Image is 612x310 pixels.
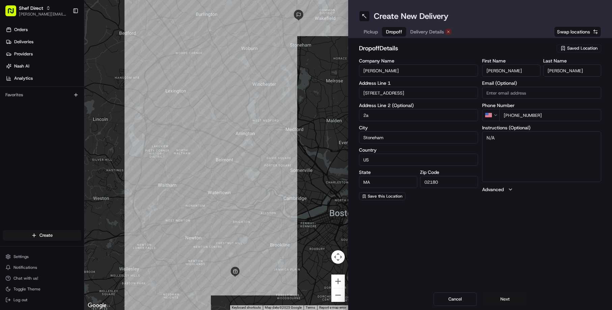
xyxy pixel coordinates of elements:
[3,274,81,283] button: Chat with us!
[359,44,553,53] h2: dropoff Details
[48,177,82,182] a: Powered byPylon
[331,250,345,264] button: Map camera controls
[359,64,478,77] input: Enter company name
[359,148,478,152] label: Country
[482,81,601,85] label: Email (Optional)
[359,176,417,188] input: Enter state
[14,27,28,33] span: Orders
[7,74,19,86] img: 1736555255976-a54dd68f-1ca7-489b-9aae-adbdc363a1c4
[3,295,81,305] button: Log out
[359,103,478,108] label: Address Line 2 (Optional)
[115,76,123,84] button: Start new chat
[482,64,540,77] input: Enter first name
[56,133,58,138] span: •
[386,28,402,35] span: Dropoff
[13,265,37,270] span: Notifications
[3,89,81,100] div: Favorites
[14,63,29,69] span: Nash AI
[482,131,601,182] textarea: N/A
[7,37,123,48] p: Welcome 👋
[482,58,540,63] label: First Name
[13,286,40,292] span: Toggle Theme
[3,284,81,294] button: Toggle Theme
[3,3,70,19] button: Shef Direct[PERSON_NAME][EMAIL_ADDRESS][DOMAIN_NAME]
[105,96,123,104] button: See all
[18,53,111,60] input: Clear
[7,108,18,121] img: Wisdom Oko
[67,177,82,182] span: Pylon
[73,114,76,120] span: •
[57,161,62,167] div: 💻
[265,306,302,309] span: Map data ©2025 Google
[420,170,478,175] label: Zip Code
[3,252,81,261] button: Settings
[368,193,402,199] span: Save this Location
[482,103,601,108] label: Phone Number
[364,28,378,35] span: Pickup
[420,176,478,188] input: Enter zip code
[331,288,345,302] button: Zoom out
[499,109,601,121] input: Enter phone number
[482,125,601,130] label: Instructions (Optional)
[3,263,81,272] button: Notifications
[39,232,53,238] span: Create
[554,26,601,37] button: Swap locations
[14,51,33,57] span: Providers
[359,81,478,85] label: Address Line 1
[482,186,504,193] label: Advanced
[331,275,345,288] button: Zoom in
[54,158,111,170] a: 💻API Documentation
[434,292,477,306] button: Cancel
[7,161,12,167] div: 📗
[482,186,601,193] button: Advanced
[557,28,590,35] span: Swap locations
[319,306,346,309] a: Report a map error
[557,44,601,53] button: Saved Location
[21,114,72,120] span: Wisdom [PERSON_NAME]
[21,133,55,138] span: [PERSON_NAME]
[3,49,84,59] a: Providers
[13,297,27,303] span: Log out
[13,161,52,167] span: Knowledge Base
[482,87,601,99] input: Enter email address
[7,17,20,30] img: Nash
[3,24,84,35] a: Orders
[359,154,478,166] input: Enter country
[30,74,111,81] div: Start new chat
[3,36,84,47] a: Deliveries
[359,87,478,99] input: Enter address
[374,11,448,22] h1: Create New Delivery
[359,131,478,144] input: Enter city
[7,98,45,103] div: Past conversations
[19,11,67,17] button: [PERSON_NAME][EMAIL_ADDRESS][DOMAIN_NAME]
[77,114,91,120] span: [DATE]
[13,115,19,120] img: 1736555255976-a54dd68f-1ca7-489b-9aae-adbdc363a1c4
[86,301,108,310] a: Open this area in Google Maps (opens a new window)
[359,58,478,63] label: Company Name
[3,73,84,84] a: Analytics
[3,230,81,241] button: Create
[14,39,33,45] span: Deliveries
[567,45,597,51] span: Saved Location
[3,61,84,72] a: Nash AI
[359,125,478,130] label: City
[359,192,406,200] button: Save this Location
[306,306,315,309] a: Terms (opens in new tab)
[19,5,43,11] button: Shef Direct
[483,292,527,306] button: Next
[13,276,38,281] span: Chat with us!
[64,161,108,167] span: API Documentation
[359,170,417,175] label: State
[410,28,444,35] span: Delivery Details
[359,109,478,121] input: Apartment, suite, unit, etc.
[232,305,261,310] button: Keyboard shortcuts
[14,75,33,81] span: Analytics
[543,64,602,77] input: Enter last name
[14,74,26,86] img: 8571987876998_91fb9ceb93ad5c398215_72.jpg
[4,158,54,170] a: 📗Knowledge Base
[86,301,108,310] img: Google
[13,254,29,259] span: Settings
[60,133,74,138] span: [DATE]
